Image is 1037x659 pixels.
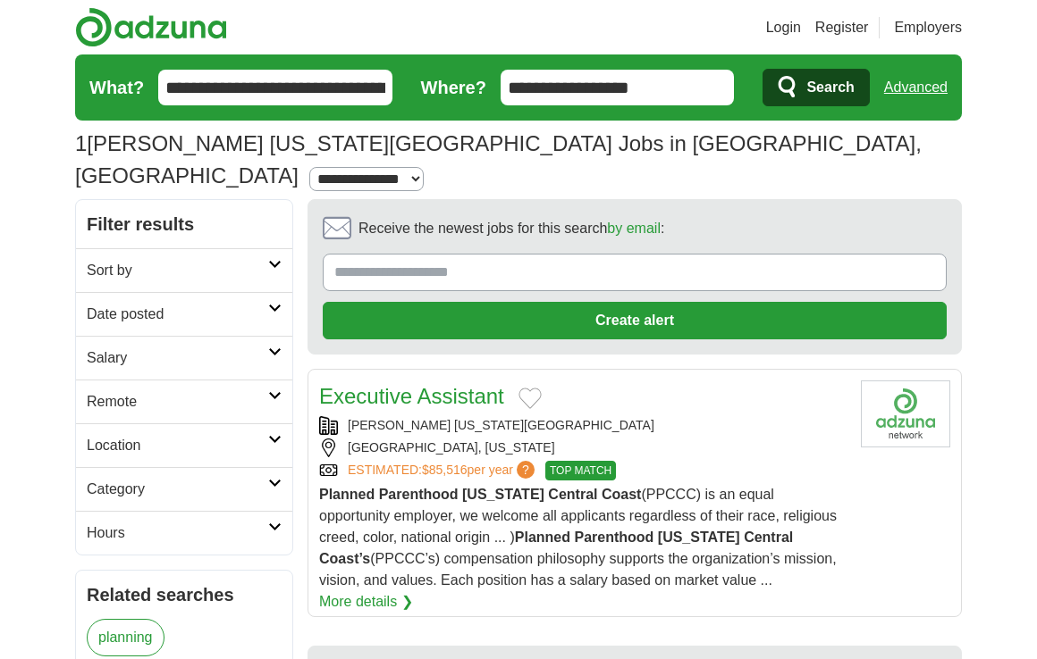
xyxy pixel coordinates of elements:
span: (PPCCC) is an equal opportunity employer, we welcome all applicants regardless of their race, rel... [319,487,837,588]
a: Hours [76,511,292,555]
a: Salary [76,336,292,380]
div: [GEOGRAPHIC_DATA], [US_STATE] [319,438,847,457]
strong: Parenthood [379,487,459,502]
span: Search [806,70,854,105]
h1: [PERSON_NAME] [US_STATE][GEOGRAPHIC_DATA] Jobs in [GEOGRAPHIC_DATA], [GEOGRAPHIC_DATA] [75,131,922,188]
h2: Salary [87,347,268,369]
h2: Category [87,479,268,500]
span: Receive the newest jobs for this search : [358,218,664,239]
a: Register [815,17,869,38]
span: $85,516 [422,463,468,477]
div: [PERSON_NAME] [US_STATE][GEOGRAPHIC_DATA] [319,416,847,435]
a: Employers [894,17,962,38]
img: Adzuna logo [75,7,227,47]
strong: Parenthood [574,530,653,545]
strong: Central [548,487,597,502]
a: More details ❯ [319,591,413,613]
a: Login [766,17,801,38]
span: ? [517,461,535,479]
strong: [US_STATE] [462,487,544,502]
h2: Remote [87,391,268,413]
a: planning [87,619,164,656]
button: Create alert [323,302,947,339]
a: Advanced [884,70,948,105]
h2: Filter results [76,200,292,248]
strong: Coast’s [319,551,370,566]
h2: Location [87,435,268,456]
a: Date posted [76,292,292,336]
button: Search [763,69,869,106]
label: What? [89,74,144,101]
strong: Central [744,530,793,545]
img: Company logo [861,380,950,447]
h2: Sort by [87,260,268,281]
label: Where? [421,74,486,101]
a: by email [607,221,661,236]
a: Category [76,467,292,511]
h2: Date posted [87,304,268,325]
a: Executive Assistant [319,384,504,408]
a: ESTIMATED:$85,516per year? [348,461,538,480]
a: Remote [76,380,292,423]
span: TOP MATCH [545,461,616,480]
strong: Coast [602,487,641,502]
span: 1 [75,128,87,160]
strong: Planned [319,487,375,502]
strong: Planned [515,530,570,545]
h2: Related searches [87,581,282,608]
a: Sort by [76,248,292,292]
strong: [US_STATE] [658,530,740,545]
button: Add to favorite jobs [518,388,542,409]
a: Location [76,423,292,467]
h2: Hours [87,522,268,544]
